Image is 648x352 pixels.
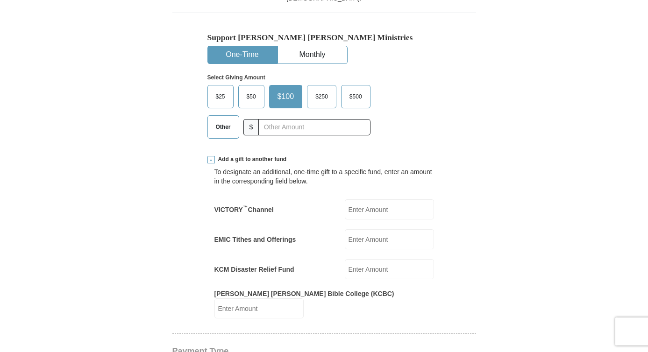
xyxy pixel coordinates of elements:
input: Other Amount [258,119,370,135]
sup: ™ [243,204,248,210]
input: Enter Amount [345,259,434,279]
span: $100 [273,90,299,104]
label: VICTORY Channel [214,205,274,214]
h5: Support [PERSON_NAME] [PERSON_NAME] Ministries [207,33,441,42]
label: [PERSON_NAME] [PERSON_NAME] Bible College (KCBC) [214,289,394,298]
input: Enter Amount [345,199,434,219]
label: KCM Disaster Relief Fund [214,265,294,274]
input: Enter Amount [214,298,304,318]
span: Other [211,120,235,134]
div: To designate an additional, one-time gift to a specific fund, enter an amount in the correspondin... [214,167,434,186]
label: EMIC Tithes and Offerings [214,235,296,244]
input: Enter Amount [345,229,434,249]
button: Monthly [278,46,347,63]
button: One-Time [208,46,277,63]
span: $ [243,119,259,135]
span: Add a gift to another fund [215,155,287,163]
span: $25 [211,90,230,104]
span: $500 [345,90,367,104]
strong: Select Giving Amount [207,74,265,81]
span: $50 [242,90,261,104]
span: $250 [311,90,333,104]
